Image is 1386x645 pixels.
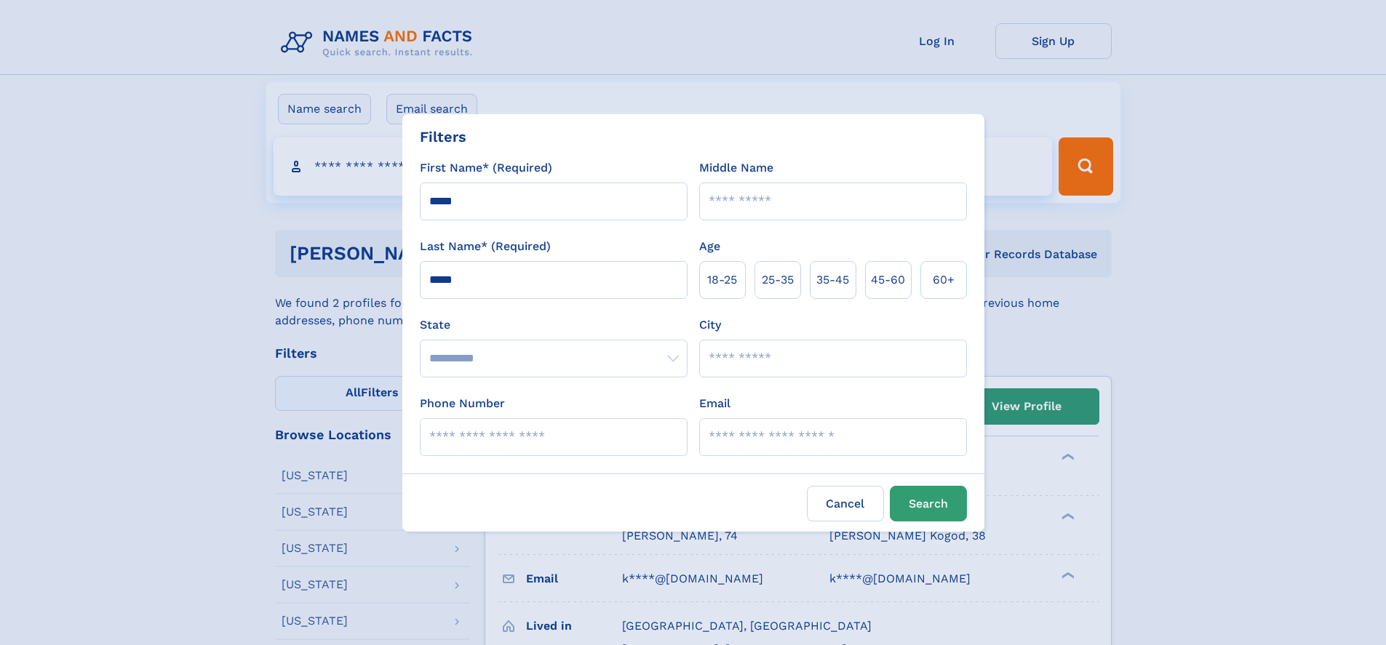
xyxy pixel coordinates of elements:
[420,238,551,255] label: Last Name* (Required)
[699,316,721,334] label: City
[699,238,720,255] label: Age
[420,126,466,148] div: Filters
[816,271,849,289] span: 35‑45
[890,486,967,521] button: Search
[699,159,773,177] label: Middle Name
[807,486,884,521] label: Cancel
[420,395,505,412] label: Phone Number
[420,159,552,177] label: First Name* (Required)
[933,271,955,289] span: 60+
[420,316,688,334] label: State
[762,271,794,289] span: 25‑35
[871,271,905,289] span: 45‑60
[699,395,730,412] label: Email
[707,271,737,289] span: 18‑25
